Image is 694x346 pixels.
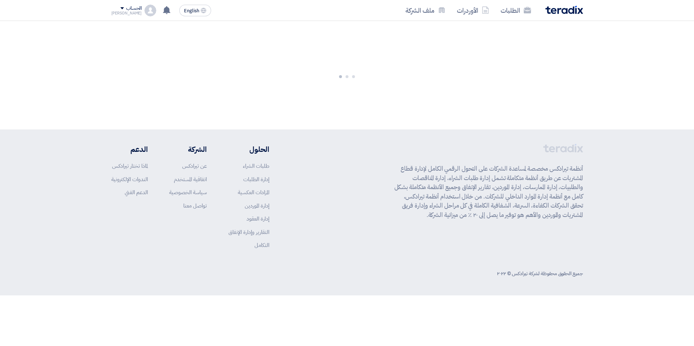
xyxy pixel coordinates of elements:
a: الدعم الفني [125,188,148,196]
li: الدعم [111,144,148,155]
a: المزادات العكسية [238,188,269,196]
a: سياسة الخصوصية [169,188,207,196]
div: [PERSON_NAME] [111,11,142,15]
a: عن تيرادكس [182,162,207,170]
a: الندوات الإلكترونية [111,175,148,183]
a: تواصل معنا [183,202,207,210]
a: إدارة العقود [247,215,269,223]
li: الشركة [169,144,207,155]
p: أنظمة تيرادكس مخصصة لمساعدة الشركات على التحول الرقمي الكامل لإدارة قطاع المشتريات عن طريق أنظمة ... [394,164,583,219]
a: ملف الشركة [400,2,451,19]
a: لماذا تختار تيرادكس [112,162,148,170]
span: English [184,8,199,13]
a: إدارة الطلبات [243,175,269,183]
a: التقارير وإدارة الإنفاق [228,228,269,236]
a: طلبات الشراء [243,162,269,170]
a: الطلبات [495,2,537,19]
a: إدارة الموردين [245,202,269,210]
li: الحلول [228,144,269,155]
a: الأوردرات [451,2,495,19]
div: جميع الحقوق محفوظة لشركة تيرادكس © ٢٠٢٢ [497,270,583,277]
a: اتفاقية المستخدم [174,175,207,183]
img: profile_test.png [145,5,156,16]
div: الحساب [126,5,142,12]
a: التكامل [254,241,269,249]
img: Teradix logo [545,6,583,14]
button: English [179,5,211,16]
